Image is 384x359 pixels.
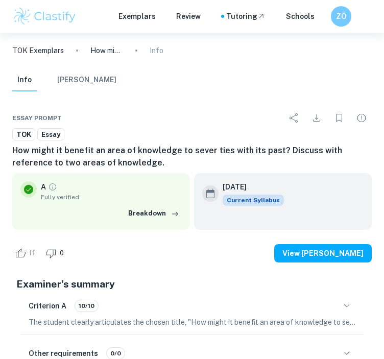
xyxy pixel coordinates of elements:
[12,113,62,123] span: Essay prompt
[16,277,368,292] h5: Examiner's summary
[12,245,41,261] div: Like
[107,349,125,358] span: 0/0
[12,69,37,91] button: Info
[176,11,201,22] p: Review
[12,45,64,56] a: TOK Exemplars
[223,195,284,206] div: This exemplar is based on the current syllabus. Feel free to refer to it for inspiration/ideas wh...
[150,45,163,56] p: Info
[37,128,64,141] a: Essay
[43,245,69,261] div: Dislike
[126,206,182,221] button: Breakdown
[29,348,98,359] h6: Other requirements
[223,195,284,206] span: Current Syllabus
[351,108,372,128] div: Report issue
[23,248,41,258] span: 11
[226,11,266,22] a: Tutoring
[29,317,355,328] p: The student clearly articulates the chosen title, "How might it benefit an area of knowledge to s...
[284,108,304,128] div: Share
[54,248,69,258] span: 0
[41,181,46,193] p: A
[57,69,116,91] button: [PERSON_NAME]
[118,11,156,22] p: Exemplars
[41,193,182,202] span: Fully verified
[12,128,35,141] a: TOK
[29,300,66,312] h6: Criterion A
[90,45,123,56] p: How might it benefit an area of knowledge to sever ties with its past? Discuss with reference to ...
[335,11,347,22] h6: ZÖ
[12,6,77,27] img: Clastify logo
[286,11,315,22] a: Schools
[13,130,35,140] span: TOK
[306,108,327,128] div: Download
[329,108,349,128] div: Bookmark
[223,181,276,193] h6: [DATE]
[48,182,57,192] a: Grade fully verified
[331,6,351,27] button: ZÖ
[12,145,372,169] h6: How might it benefit an area of knowledge to sever ties with its past? Discuss with reference to ...
[38,130,64,140] span: Essay
[274,244,372,262] button: View [PERSON_NAME]
[75,301,98,310] span: 10/10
